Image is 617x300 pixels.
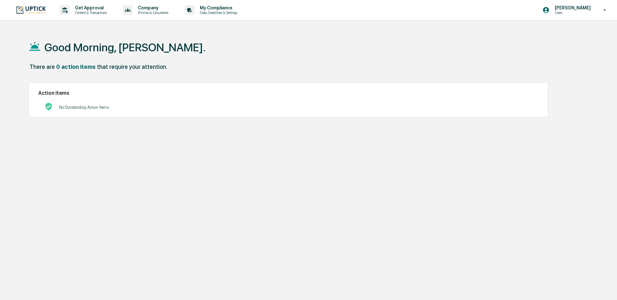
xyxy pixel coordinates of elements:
[56,63,96,70] div: 0 action items
[16,6,47,14] img: logo
[70,5,110,10] p: Get Approval
[133,5,172,10] p: Company
[38,90,538,96] h2: Action Items
[550,10,594,15] p: Users
[133,10,172,15] p: Policies & Documents
[195,5,241,10] p: My Compliance
[45,103,53,110] img: No Actions logo
[44,41,206,54] h1: Good Morning, [PERSON_NAME].
[550,5,594,10] p: [PERSON_NAME]
[70,10,110,15] p: Content & Transactions
[59,105,109,110] p: No Outstanding Action Items
[30,63,55,70] div: There are
[97,63,167,70] div: that require your attention.
[195,10,241,15] p: Data, Deadlines & Settings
